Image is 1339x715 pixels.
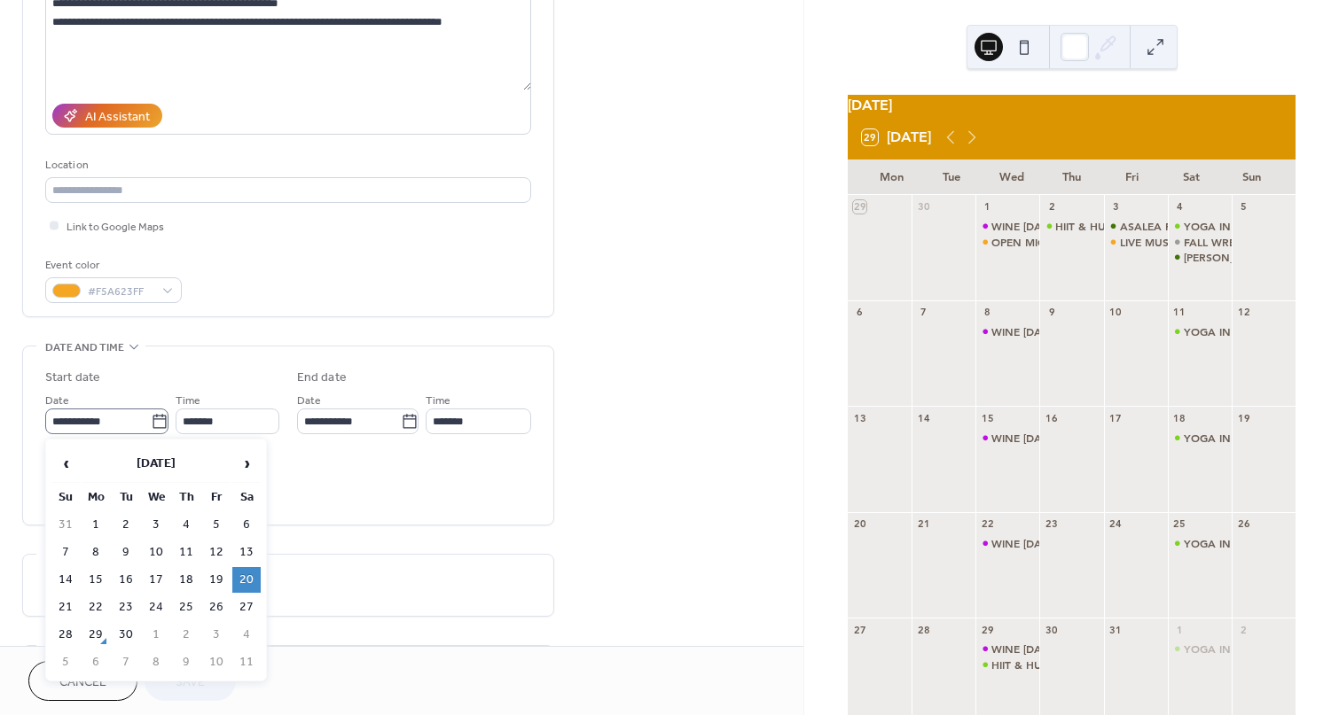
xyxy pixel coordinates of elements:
[1045,411,1058,424] div: 16
[52,104,162,128] button: AI Assistant
[202,512,231,538] td: 5
[991,431,1056,446] div: WINE [DATE]
[172,649,200,675] td: 9
[981,200,994,214] div: 1
[51,485,80,510] th: Su
[981,517,994,531] div: 22
[853,517,866,531] div: 20
[232,567,261,593] td: 20
[1168,250,1232,265] div: TWYMAN'S RED OAK BARBECUE FOOD TRUCK
[1039,219,1103,234] div: HIIT & HUSH
[142,512,170,538] td: 3
[82,512,110,538] td: 1
[853,306,866,319] div: 6
[232,540,261,565] td: 13
[1168,431,1232,446] div: YOGA IN THE GREENHOUSE
[232,485,261,510] th: Sa
[917,306,930,319] div: 7
[1237,306,1250,319] div: 12
[1168,235,1232,250] div: FALL WREATH MAKING WITH SOIL & SAVVY
[1184,219,1332,234] div: YOGA IN THE GREENHOUSE
[142,567,170,593] td: 17
[1184,536,1332,551] div: YOGA IN THE GREENHOUSE
[112,485,140,510] th: Tu
[1168,641,1232,657] div: YOGA IN THE GREENHOUSE
[975,219,1039,234] div: WINE WEDNESDAY
[232,595,261,620] td: 27
[1045,200,1058,214] div: 2
[1237,200,1250,214] div: 5
[853,411,866,424] div: 13
[975,641,1039,657] div: WINE WEDNESDAY
[112,595,140,620] td: 23
[142,485,170,510] th: We
[1173,517,1186,531] div: 25
[856,125,937,150] button: 29[DATE]
[917,623,930,636] div: 28
[1104,219,1168,234] div: ASALEA FOOD TRUCK
[991,235,1082,250] div: OPEN MIC NIGHT
[991,324,1056,339] div: WINE [DATE]
[176,392,200,410] span: Time
[233,446,260,481] span: ›
[426,392,450,410] span: Time
[202,595,231,620] td: 26
[82,445,231,483] th: [DATE]
[28,661,137,701] button: Cancel
[51,622,80,648] td: 28
[52,446,79,481] span: ‹
[975,657,1039,672] div: HIIT & HUSH
[67,218,164,237] span: Link to Google Maps
[981,306,994,319] div: 8
[1109,411,1123,424] div: 17
[982,159,1042,195] div: Wed
[142,540,170,565] td: 10
[172,540,200,565] td: 11
[1109,517,1123,531] div: 24
[1168,536,1232,551] div: YOGA IN THE GREENHOUSE
[991,219,1056,234] div: WINE [DATE]
[232,622,261,648] td: 4
[1221,159,1281,195] div: Sun
[45,256,178,275] div: Event color
[202,540,231,565] td: 12
[1168,324,1232,339] div: YOGA IN THE GREENHOUSE
[975,431,1039,446] div: WINE WEDNESDAY
[981,623,994,636] div: 29
[975,536,1039,551] div: WINE WEDNESDAY
[1104,235,1168,250] div: LIVE MUSIC WITH JOE HOSKINS
[51,595,80,620] td: 21
[1109,623,1123,636] div: 31
[917,517,930,531] div: 21
[172,485,200,510] th: Th
[922,159,983,195] div: Tue
[142,622,170,648] td: 1
[51,567,80,593] td: 14
[991,641,1056,657] div: WINE [DATE]
[172,622,200,648] td: 2
[1173,306,1186,319] div: 11
[45,338,124,357] span: Date and time
[112,512,140,538] td: 2
[51,540,80,565] td: 7
[917,200,930,214] div: 30
[59,673,106,692] span: Cancel
[1109,200,1123,214] div: 3
[1120,235,1300,250] div: LIVE MUSIC WITH [PERSON_NAME]
[82,649,110,675] td: 6
[202,567,231,593] td: 19
[1184,641,1332,657] div: YOGA IN THE GREENHOUSE
[45,369,100,387] div: Start date
[1173,623,1186,636] div: 1
[1101,159,1162,195] div: Fri
[1173,200,1186,214] div: 4
[297,369,347,387] div: End date
[1109,306,1123,319] div: 10
[172,512,200,538] td: 4
[917,411,930,424] div: 14
[862,159,922,195] div: Mon
[975,235,1039,250] div: OPEN MIC NIGHT
[112,649,140,675] td: 7
[1045,623,1058,636] div: 30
